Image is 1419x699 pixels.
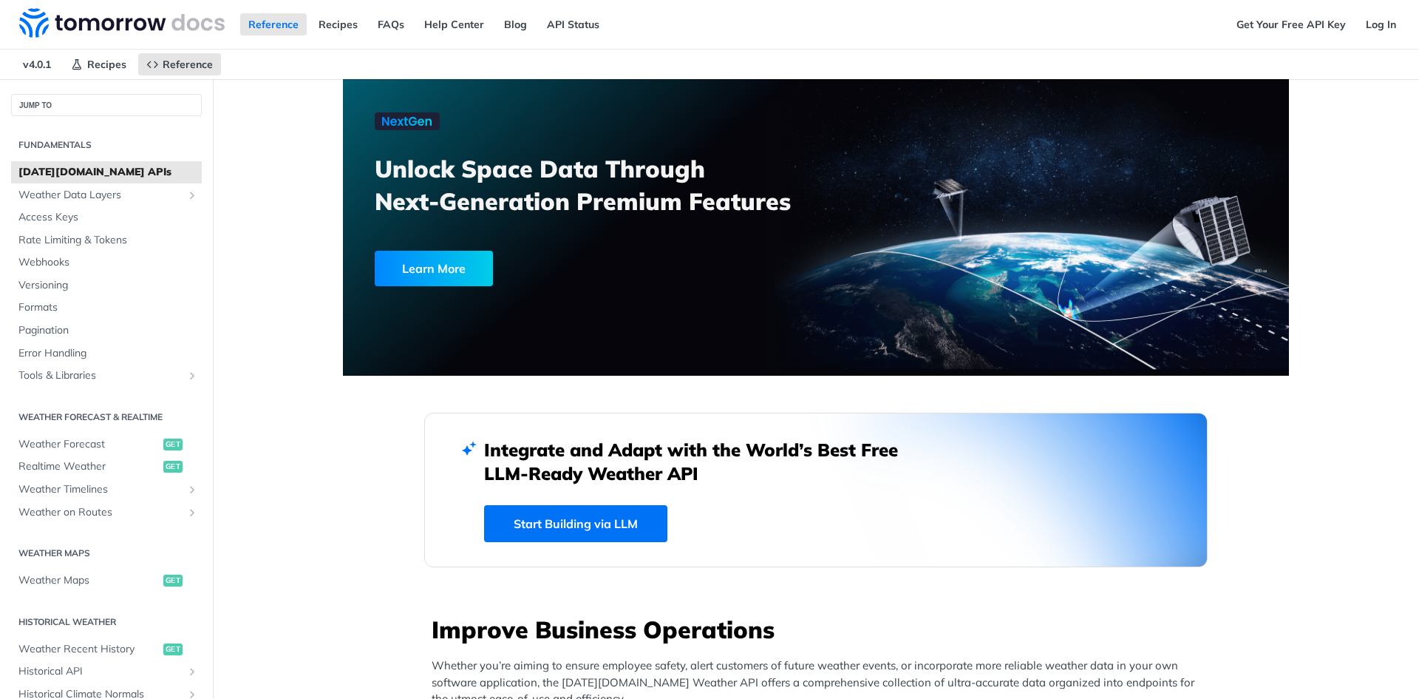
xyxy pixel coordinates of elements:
span: Error Handling [18,346,198,361]
a: Versioning [11,274,202,297]
span: Reference [163,58,213,71]
button: Show subpages for Weather on Routes [186,507,198,519]
img: Tomorrow.io Weather API Docs [19,8,225,38]
a: Recipes [310,13,366,36]
button: Show subpages for Weather Timelines [186,484,198,496]
a: Weather on RoutesShow subpages for Weather on Routes [11,502,202,524]
a: Weather Recent Historyget [11,638,202,661]
a: [DATE][DOMAIN_NAME] APIs [11,161,202,183]
a: Realtime Weatherget [11,456,202,478]
a: Rate Limiting & Tokens [11,229,202,251]
span: Formats [18,300,198,315]
span: Weather on Routes [18,505,183,520]
span: get [163,644,183,655]
a: Reference [240,13,307,36]
span: Access Keys [18,210,198,225]
span: Rate Limiting & Tokens [18,233,198,248]
span: get [163,439,183,450]
span: v4.0.1 [15,53,59,75]
a: Pagination [11,320,202,342]
a: Log In [1358,13,1404,36]
a: Learn More [375,251,741,286]
span: Weather Timelines [18,482,183,497]
span: Weather Data Layers [18,188,183,203]
h2: Fundamentals [11,138,202,152]
h2: Weather Forecast & realtime [11,411,202,424]
h3: Unlock Space Data Through Next-Generation Premium Features [375,152,832,217]
button: Show subpages for Tools & Libraries [186,370,198,382]
a: Get Your Free API Key [1228,13,1354,36]
span: Historical API [18,664,183,679]
a: Error Handling [11,342,202,365]
h3: Improve Business Operations [432,613,1208,646]
a: Historical APIShow subpages for Historical API [11,661,202,683]
a: Recipes [63,53,135,75]
a: Reference [138,53,221,75]
span: Weather Forecast [18,437,160,452]
button: Show subpages for Weather Data Layers [186,189,198,201]
button: Show subpages for Historical API [186,666,198,678]
a: Weather TimelinesShow subpages for Weather Timelines [11,479,202,501]
span: Recipes [87,58,126,71]
a: Start Building via LLM [484,505,667,542]
a: FAQs [370,13,412,36]
span: Pagination [18,323,198,338]
a: Formats [11,297,202,319]
a: Webhooks [11,251,202,274]
h2: Weather Maps [11,547,202,560]
img: NextGen [375,112,440,130]
a: Weather Mapsget [11,570,202,592]
span: [DATE][DOMAIN_NAME] APIs [18,165,198,180]
a: Blog [496,13,535,36]
h2: Historical Weather [11,615,202,629]
a: API Status [539,13,608,36]
span: get [163,461,183,473]
span: Versioning [18,278,198,293]
h2: Integrate and Adapt with the World’s Best Free LLM-Ready Weather API [484,438,920,485]
span: get [163,575,183,587]
span: Weather Maps [18,573,160,588]
a: Tools & LibrariesShow subpages for Tools & Libraries [11,365,202,387]
a: Help Center [416,13,492,36]
span: Tools & Libraries [18,368,183,383]
div: Learn More [375,251,493,286]
button: JUMP TO [11,94,202,116]
a: Weather Data LayersShow subpages for Weather Data Layers [11,184,202,206]
a: Access Keys [11,206,202,229]
span: Webhooks [18,255,198,270]
span: Realtime Weather [18,459,160,474]
a: Weather Forecastget [11,433,202,456]
span: Weather Recent History [18,642,160,657]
